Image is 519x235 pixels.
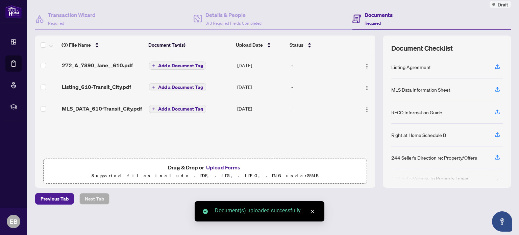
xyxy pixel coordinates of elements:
[233,36,287,54] th: Upload Date
[149,62,206,70] button: Add a Document Tag
[205,11,262,19] h4: Details & People
[62,104,142,113] span: MLS_DATA_610-Transit_City.pdf
[152,64,155,67] span: plus
[391,63,431,71] div: Listing Agreement
[215,207,316,215] div: Document(s) uploaded successfully.
[158,107,203,111] span: Add a Document Tag
[48,172,363,180] p: Supported files include .PDF, .JPG, .JPEG, .PNG under 25 MB
[364,64,370,69] img: Logo
[362,103,372,114] button: Logo
[291,62,353,69] div: -
[152,86,155,89] span: plus
[146,36,233,54] th: Document Tag(s)
[364,107,370,112] img: Logo
[149,105,206,113] button: Add a Document Tag
[62,83,131,91] span: Listing_610-Transit_City.pdf
[365,11,393,19] h4: Documents
[310,209,315,214] span: close
[158,63,203,68] span: Add a Document Tag
[168,163,242,172] span: Drag & Drop or
[291,105,353,112] div: -
[149,104,206,113] button: Add a Document Tag
[203,209,208,214] span: check-circle
[365,21,381,26] span: Required
[41,193,69,204] span: Previous Tab
[149,61,206,70] button: Add a Document Tag
[79,193,109,205] button: Next Tab
[149,83,206,92] button: Add a Document Tag
[290,41,303,49] span: Status
[44,159,367,184] span: Drag & Drop orUpload FormsSupported files include .PDF, .JPG, .JPEG, .PNG under25MB
[48,11,96,19] h4: Transaction Wizard
[362,81,372,92] button: Logo
[158,85,203,90] span: Add a Document Tag
[391,44,453,53] span: Document Checklist
[391,131,446,139] div: Right at Home Schedule B
[391,86,450,93] div: MLS Data Information Sheet
[362,60,372,71] button: Logo
[309,208,316,215] a: Close
[234,54,289,76] td: [DATE]
[35,193,74,205] button: Previous Tab
[61,41,91,49] span: (3) File Name
[5,5,22,18] img: logo
[10,217,18,226] span: EB
[391,154,477,161] div: 244 Seller’s Direction re: Property/Offers
[234,98,289,119] td: [DATE]
[498,1,508,8] span: Draft
[205,21,262,26] span: 3/3 Required Fields Completed
[234,76,289,98] td: [DATE]
[364,85,370,91] img: Logo
[236,41,263,49] span: Upload Date
[391,109,442,116] div: RECO Information Guide
[59,36,146,54] th: (3) File Name
[152,107,155,111] span: plus
[48,21,64,26] span: Required
[149,83,206,91] button: Add a Document Tag
[204,163,242,172] button: Upload Forms
[492,211,512,232] button: Open asap
[62,61,133,69] span: 272_A_7890_Jane__610.pdf
[287,36,354,54] th: Status
[291,83,353,91] div: -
